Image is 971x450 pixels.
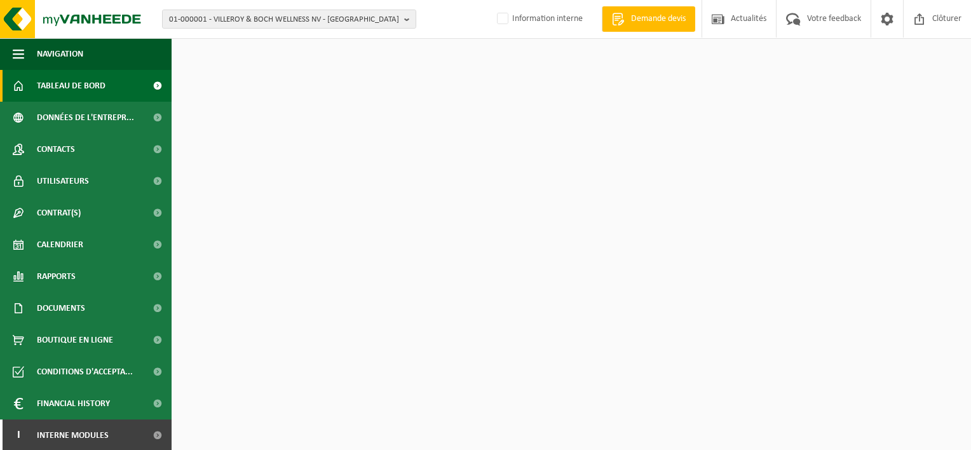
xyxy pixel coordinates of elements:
[37,229,83,261] span: Calendrier
[37,38,83,70] span: Navigation
[602,6,695,32] a: Demande devis
[37,356,133,388] span: Conditions d'accepta...
[169,10,399,29] span: 01-000001 - VILLEROY & BOCH WELLNESS NV - [GEOGRAPHIC_DATA]
[37,261,76,292] span: Rapports
[37,197,81,229] span: Contrat(s)
[37,324,113,356] span: Boutique en ligne
[37,292,85,324] span: Documents
[37,165,89,197] span: Utilisateurs
[494,10,583,29] label: Information interne
[628,13,689,25] span: Demande devis
[37,102,134,133] span: Données de l'entrepr...
[162,10,416,29] button: 01-000001 - VILLEROY & BOCH WELLNESS NV - [GEOGRAPHIC_DATA]
[37,388,110,419] span: Financial History
[37,133,75,165] span: Contacts
[37,70,105,102] span: Tableau de bord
